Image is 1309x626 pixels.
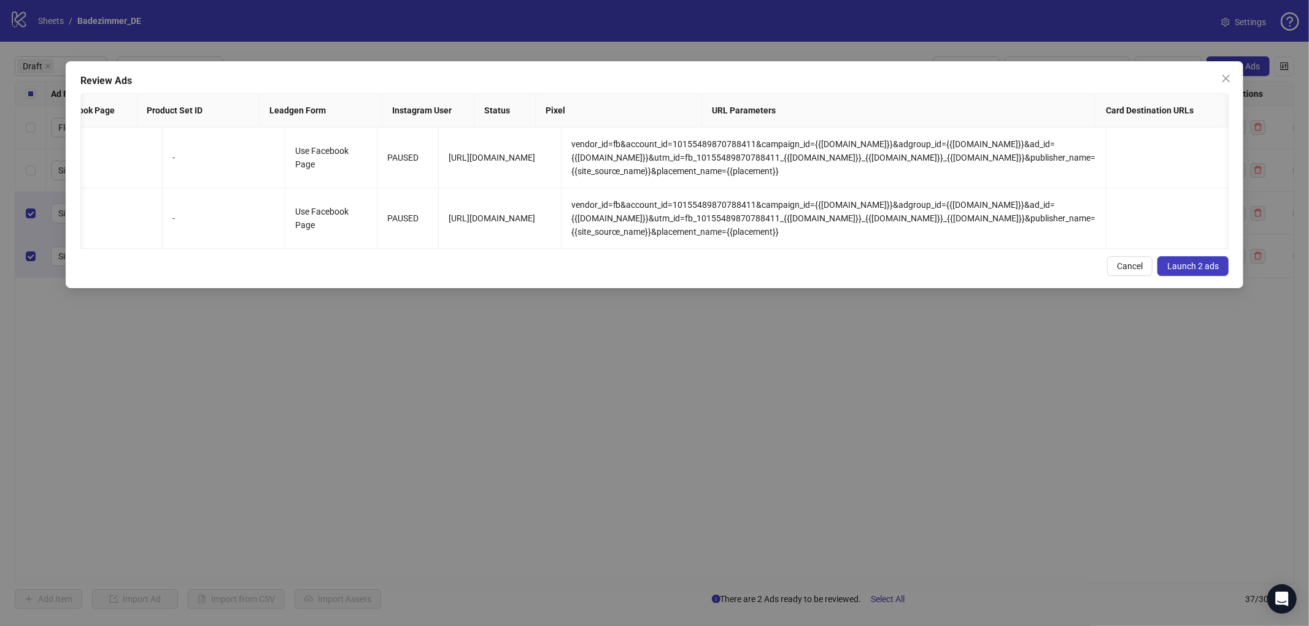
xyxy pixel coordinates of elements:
div: Open Intercom Messenger [1267,584,1297,614]
div: - [172,212,275,225]
div: Use Facebook Page [295,144,367,171]
th: Card Destination URLs [1096,94,1219,128]
div: [URL][DOMAIN_NAME] [449,212,551,225]
span: Launch 2 ads [1167,261,1219,271]
span: Cancel [1117,261,1143,271]
th: Product Set ID [137,94,260,128]
div: - [172,151,275,164]
th: Pixel [536,94,703,128]
span: vendor_id=fb&account_id=10155489870788411&campaign_id={{[DOMAIN_NAME]}}&adgroup_id={{[DOMAIN_NAME... [571,139,1096,176]
th: Instagram User [383,94,475,128]
div: Review Ads [80,74,1229,88]
div: Use Facebook Page [295,205,367,232]
span: vendor_id=fb&account_id=10155489870788411&campaign_id={{[DOMAIN_NAME]}}&adgroup_id={{[DOMAIN_NAME... [571,200,1096,237]
span: close [1221,74,1231,83]
span: PAUSED [387,213,419,223]
th: URL Parameters [703,94,1097,128]
th: Leadgen Form [260,94,383,128]
th: Status [475,94,536,128]
th: Facebook Page [45,94,137,128]
button: Launch 2 ads [1157,256,1229,276]
button: Close [1216,69,1236,88]
button: Cancel [1107,256,1153,276]
div: [URL][DOMAIN_NAME] [449,151,551,164]
span: PAUSED [387,153,419,162]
